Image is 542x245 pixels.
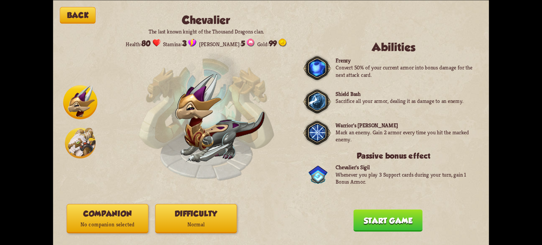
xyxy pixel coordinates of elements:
[65,128,96,158] img: Barbarian_Dragon_Icon.png
[163,38,197,48] div: Stamina:
[67,204,149,233] button: CompanionNo companion selected
[336,90,463,97] p: Shield Bash
[336,129,478,143] p: Mark an enemy. Gain 2 armor every time you hit the marked enemy.
[303,54,331,82] img: Dark_Frame.png
[67,219,148,230] p: No companion selected
[199,38,255,48] div: [PERSON_NAME]:
[354,209,423,232] button: Start game
[336,171,478,185] p: Whenever you play 3 Support cards during your turn, gain 1 Bonus Armor.
[155,204,237,233] button: DifficultyNormal
[308,41,479,54] h2: Abilities
[241,39,245,48] span: 5
[247,38,255,47] img: Mana_Points.png
[279,38,287,47] img: Gold.png
[176,74,264,163] img: Chevalier_Dragon.png
[308,165,327,184] img: ChevalierSigil.png
[308,152,479,160] h3: Passive bonus effect
[336,57,478,64] p: Frenzy
[269,39,277,48] span: 99
[126,38,160,48] div: Health:
[125,28,288,35] p: The last known knight of the Thousand Dragons clan.
[188,38,197,47] img: Stamina_Icon.png
[60,7,96,23] button: Back
[63,85,97,119] img: Chevalier_Dragon_Icon.png
[156,219,237,230] p: Normal
[336,122,478,129] p: Warrior's [PERSON_NAME]
[152,38,161,47] img: Heart.png
[141,39,151,48] span: 80
[336,64,478,78] p: Convert 50% of your current armor into bonus damage for the next attack card.
[182,39,187,48] span: 3
[303,87,331,116] img: Dark_Frame.png
[175,74,264,164] img: Chevalier_Dragon.png
[125,14,288,26] h2: Chevalier
[336,97,463,104] p: Sacrifice all your armor, dealing it as damage to an enemy.
[138,48,275,184] img: Enchantment_Altar.png
[257,38,287,48] div: Gold:
[303,118,331,147] img: Dark_Frame.png
[336,164,478,171] p: Chevalier's Sigil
